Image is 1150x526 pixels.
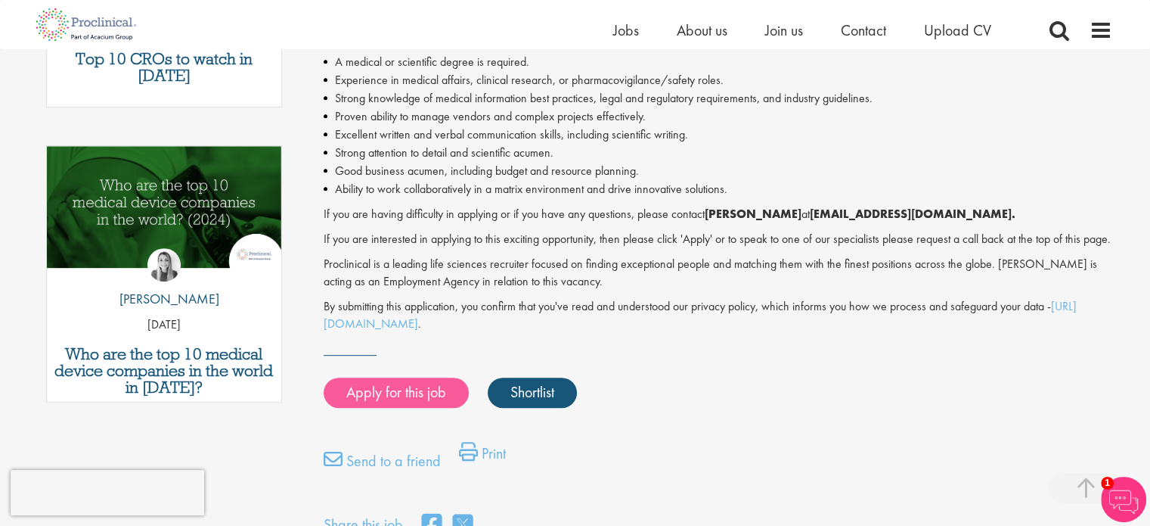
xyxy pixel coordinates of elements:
[324,450,441,480] a: Send to a friend
[324,71,1112,89] li: Experience in medical affairs, clinical research, or pharmacovigilance/safety roles.
[765,20,803,40] a: Join us
[324,89,1112,107] li: Strong knowledge of medical information best practices, legal and regulatory requirements, and in...
[324,378,469,408] a: Apply for this job
[47,146,282,268] img: Top 10 Medical Device Companies 2024
[924,20,991,40] a: Upload CV
[324,126,1112,144] li: Excellent written and verbal communication skills, including scientific writing.
[324,256,1112,291] p: Proclinical is a leading life sciences recruiter focused on finding exceptional people and matchi...
[47,316,282,334] p: [DATE]
[11,470,204,515] iframe: reCAPTCHA
[1101,477,1146,522] img: Chatbot
[147,248,181,282] img: Hannah Burke
[108,289,219,309] p: [PERSON_NAME]
[677,20,727,40] a: About us
[324,53,1112,71] li: A medical or scientific degree is required.
[54,346,274,396] a: Who are the top 10 medical device companies in the world in [DATE]?
[324,206,1112,223] p: If you are having difficulty in applying or if you have any questions, please contact at
[488,378,577,408] a: Shortlist
[47,146,282,280] a: Link to a post
[613,20,639,40] a: Jobs
[108,248,219,316] a: Hannah Burke [PERSON_NAME]
[810,206,1015,222] strong: [EMAIL_ADDRESS][DOMAIN_NAME].
[324,144,1112,162] li: Strong attention to detail and scientific acumen.
[324,298,1077,331] a: [URL][DOMAIN_NAME]
[324,298,1112,333] p: By submitting this application, you confirm that you've read and understood our privacy policy, w...
[1101,477,1114,490] span: 1
[705,206,801,222] strong: [PERSON_NAME]
[324,180,1112,198] li: Ability to work collaboratively in a matrix environment and drive innovative solutions.
[459,442,506,472] a: Print
[324,231,1112,248] p: If you are interested in applying to this exciting opportunity, then please click 'Apply' or to s...
[324,162,1112,180] li: Good business acumen, including budget and resource planning.
[324,107,1112,126] li: Proven ability to manage vendors and complex projects effectively.
[841,20,886,40] a: Contact
[54,51,274,84] a: Top 10 CROs to watch in [DATE]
